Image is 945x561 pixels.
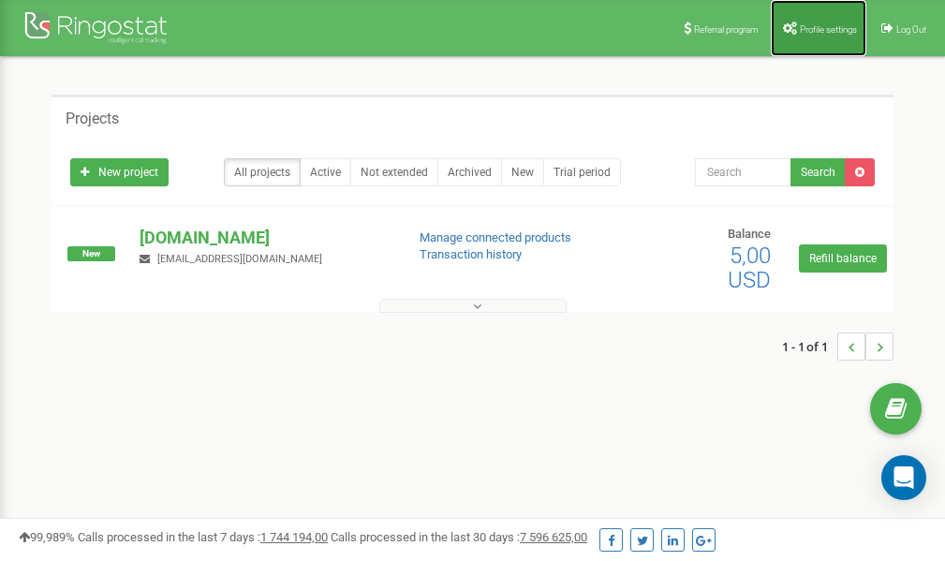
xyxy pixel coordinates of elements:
[140,226,389,250] p: [DOMAIN_NAME]
[350,158,438,186] a: Not extended
[66,111,119,127] h5: Projects
[782,332,837,361] span: 1 - 1 of 1
[420,230,571,244] a: Manage connected products
[695,158,791,186] input: Search
[790,158,846,186] button: Search
[260,530,328,544] u: 1 744 194,00
[67,246,115,261] span: New
[543,158,621,186] a: Trial period
[800,24,857,35] span: Profile settings
[78,530,328,544] span: Calls processed in the last 7 days :
[331,530,587,544] span: Calls processed in the last 30 days :
[19,530,75,544] span: 99,989%
[501,158,544,186] a: New
[224,158,301,186] a: All projects
[437,158,502,186] a: Archived
[896,24,926,35] span: Log Out
[881,455,926,500] div: Open Intercom Messenger
[728,243,771,293] span: 5,00 USD
[420,247,522,261] a: Transaction history
[70,158,169,186] a: New project
[300,158,351,186] a: Active
[799,244,887,273] a: Refill balance
[520,530,587,544] u: 7 596 625,00
[728,227,771,241] span: Balance
[157,253,322,265] span: [EMAIL_ADDRESS][DOMAIN_NAME]
[782,314,893,379] nav: ...
[694,24,759,35] span: Referral program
